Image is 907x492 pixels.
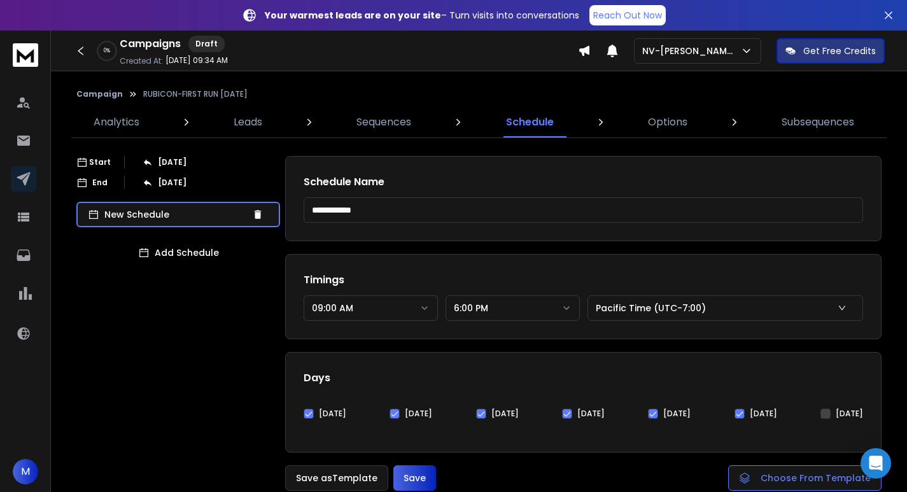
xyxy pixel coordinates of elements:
[104,208,247,221] p: New Schedule
[89,157,111,167] p: Start
[405,409,432,419] label: [DATE]
[319,409,346,419] label: [DATE]
[304,174,863,190] h1: Schedule Name
[304,295,438,321] button: 09:00 AM
[803,45,876,57] p: Get Free Credits
[120,56,163,66] p: Created At:
[165,55,228,66] p: [DATE] 09:34 AM
[356,115,411,130] p: Sequences
[589,5,666,25] a: Reach Out Now
[188,36,225,52] div: Draft
[640,107,695,137] a: Options
[76,240,280,265] button: Add Schedule
[663,409,691,419] label: [DATE]
[13,43,38,67] img: logo
[498,107,561,137] a: Schedule
[782,115,854,130] p: Subsequences
[349,107,419,137] a: Sequences
[92,178,108,188] p: End
[728,465,882,491] button: Choose From Template
[491,409,519,419] label: [DATE]
[265,9,441,22] strong: Your warmest leads are on your site
[158,157,186,167] p: [DATE]
[143,89,248,99] p: RUBICON-FIRST RUN [DATE]
[761,472,871,484] span: Choose From Template
[642,45,740,57] p: NV-[PERSON_NAME]
[777,38,885,64] button: Get Free Credits
[13,459,38,484] button: M
[774,107,862,137] a: Subsequences
[94,115,139,130] p: Analytics
[446,295,580,321] button: 6:00 PM
[648,115,687,130] p: Options
[76,89,123,99] button: Campaign
[577,409,605,419] label: [DATE]
[304,370,863,386] h1: Days
[265,9,579,22] p: – Turn visits into conversations
[158,178,186,188] p: [DATE]
[86,107,147,137] a: Analytics
[120,36,181,52] h1: Campaigns
[750,409,777,419] label: [DATE]
[304,272,863,288] h1: Timings
[593,9,662,22] p: Reach Out Now
[836,409,863,419] label: [DATE]
[861,448,891,479] div: Open Intercom Messenger
[226,107,270,137] a: Leads
[104,47,110,55] p: 0 %
[506,115,554,130] p: Schedule
[285,465,388,491] button: Save asTemplate
[596,302,711,314] p: Pacific Time (UTC-7:00)
[393,465,436,491] button: Save
[234,115,262,130] p: Leads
